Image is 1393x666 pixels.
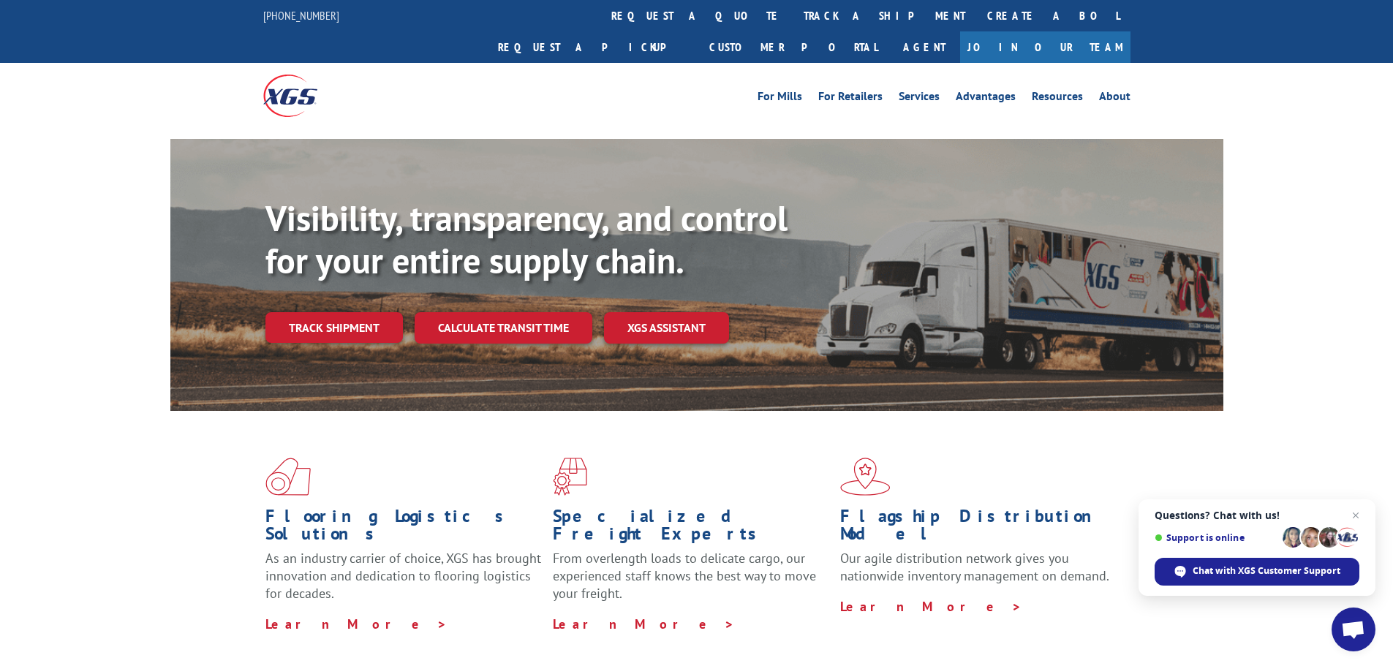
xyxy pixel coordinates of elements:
[553,507,829,550] h1: Specialized Freight Experts
[265,507,542,550] h1: Flooring Logistics Solutions
[840,598,1022,615] a: Learn More >
[553,550,829,615] p: From overlength loads to delicate cargo, our experienced staff knows the best way to move your fr...
[553,458,587,496] img: xgs-icon-focused-on-flooring-red
[265,458,311,496] img: xgs-icon-total-supply-chain-intelligence-red
[840,507,1117,550] h1: Flagship Distribution Model
[265,195,788,283] b: Visibility, transparency, and control for your entire supply chain.
[553,616,735,632] a: Learn More >
[487,31,698,63] a: Request a pickup
[604,312,729,344] a: XGS ASSISTANT
[1155,558,1359,586] div: Chat with XGS Customer Support
[1155,532,1277,543] span: Support is online
[758,91,802,107] a: For Mills
[960,31,1130,63] a: Join Our Team
[899,91,940,107] a: Services
[840,458,891,496] img: xgs-icon-flagship-distribution-model-red
[1032,91,1083,107] a: Resources
[888,31,960,63] a: Agent
[1099,91,1130,107] a: About
[1332,608,1375,651] div: Open chat
[698,31,888,63] a: Customer Portal
[1155,510,1359,521] span: Questions? Chat with us!
[265,616,448,632] a: Learn More >
[265,312,403,343] a: Track shipment
[263,8,339,23] a: [PHONE_NUMBER]
[818,91,883,107] a: For Retailers
[265,550,541,602] span: As an industry carrier of choice, XGS has brought innovation and dedication to flooring logistics...
[1347,507,1364,524] span: Close chat
[956,91,1016,107] a: Advantages
[1193,564,1340,578] span: Chat with XGS Customer Support
[840,550,1109,584] span: Our agile distribution network gives you nationwide inventory management on demand.
[415,312,592,344] a: Calculate transit time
